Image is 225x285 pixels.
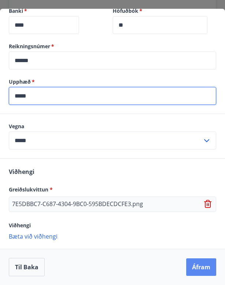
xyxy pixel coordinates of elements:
p: Bæta við viðhengi [9,232,216,240]
label: Vegna [9,123,216,130]
p: 7E5DBBC7-C687-4304-9BC0-595BDECDCFE3.png [12,200,143,209]
div: Upphæð [9,87,216,105]
button: Áfram [186,258,216,276]
button: Til baka [9,258,45,276]
label: Banki [9,7,104,15]
label: Upphæð [9,78,216,85]
label: Reikningsnúmer [9,43,216,50]
span: Greiðslukvittun [9,186,53,193]
span: Viðhengi [9,222,31,229]
label: Höfuðbók [113,7,208,15]
span: Viðhengi [9,168,34,176]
